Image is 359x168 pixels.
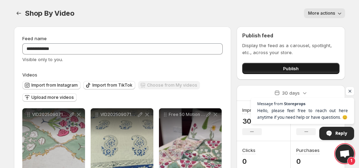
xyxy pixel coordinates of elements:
p: Free 50 Motion Elements Green Screen Splash Animation Cartoon Shapes Explosion [169,112,205,117]
span: Upload more videos [31,95,74,100]
span: 1 [347,157,356,165]
p: VID20250907124525 [100,112,137,117]
span: Reply [335,127,347,139]
p: 0 [242,157,262,166]
div: Open chat [335,144,354,163]
span: Shop By Video [25,9,74,17]
span: Import from TikTok [92,82,132,88]
span: Hello, please feel free to reach out here anytime if you need help or have questions. 😊 [257,107,348,120]
button: More actions [304,8,345,18]
span: Import from Instagram [31,82,78,88]
p: 0 [296,157,320,166]
button: Upload more videos [22,93,77,102]
button: Import from Instagram [22,81,81,89]
p: Display the feed as a carousel, spotlight, etc., across your store. [242,42,339,56]
button: Settings [14,8,24,18]
span: Message from [257,102,283,105]
span: Visible only to you. [22,57,63,62]
span: More actions [308,10,335,16]
h3: Purchases [296,147,320,154]
p: 30 days [282,89,300,96]
span: Feed name [22,36,47,41]
button: Import from TikTok [83,81,135,89]
h3: Clicks [242,147,255,154]
p: 303 [242,117,268,125]
p: VID20250907123001 [32,112,68,117]
h2: Publish feed [242,32,339,39]
span: Storeprops [284,102,305,105]
h3: Impressions [242,107,268,114]
button: Publish [242,63,339,74]
span: Publish [283,65,299,72]
span: Videos [22,72,37,78]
